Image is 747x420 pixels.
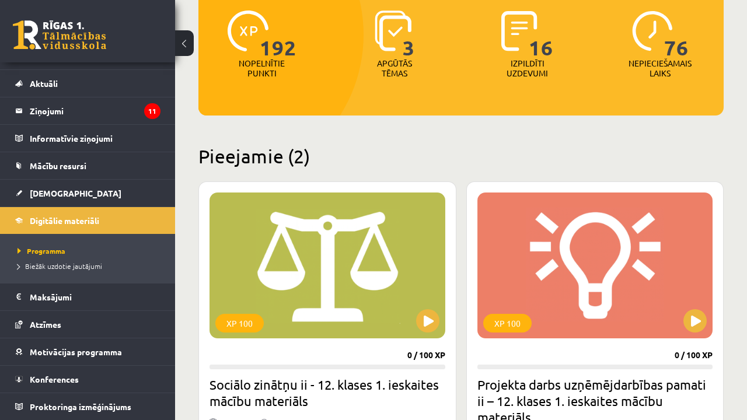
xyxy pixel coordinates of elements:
i: 11 [144,103,160,119]
span: Mācību resursi [30,160,86,171]
p: Nepieciešamais laiks [629,58,692,78]
a: [DEMOGRAPHIC_DATA] [15,180,160,206]
a: Maksājumi [15,283,160,310]
p: Nopelnītie punkti [239,58,285,78]
a: Atzīmes [15,311,160,338]
div: XP 100 [483,314,532,332]
p: Izpildīti uzdevumi [505,58,550,78]
span: 16 [529,10,553,58]
span: 192 [260,10,296,58]
a: Proktoringa izmēģinājums [15,393,160,420]
img: icon-clock-7be60019b62300814b6bd22b8e044499b485619524d84068768e800edab66f18.svg [632,10,673,51]
legend: Ziņojumi [30,97,160,124]
span: Motivācijas programma [30,346,122,357]
p: Apgūtās tēmas [372,58,417,78]
a: Biežāk uzdotie jautājumi [18,261,163,271]
span: Proktoringa izmēģinājums [30,401,131,412]
img: icon-learned-topics-4a711ccc23c960034f471b6e78daf4a3bad4a20eaf4de84257b87e66633f6470.svg [375,10,411,51]
h2: Pieejamie (2) [198,145,724,167]
span: 76 [664,10,689,58]
span: Biežāk uzdotie jautājumi [18,261,102,271]
img: icon-completed-tasks-ad58ae20a441b2904462921112bc710f1caf180af7a3daa7317a5a94f2d26646.svg [501,10,537,51]
div: XP 100 [215,314,264,332]
a: Motivācijas programma [15,338,160,365]
span: Digitālie materiāli [30,215,99,226]
a: Rīgas 1. Tālmācības vidusskola [13,20,106,50]
img: icon-xp-0682a9bc20223a9ccc6f5883a126b849a74cddfe5390d2b41b4391c66f2066e7.svg [228,10,268,51]
legend: Informatīvie ziņojumi [30,125,160,152]
span: Konferences [30,374,79,384]
h2: Sociālo zinātņu ii - 12. klases 1. ieskaites mācību materiāls [210,376,445,409]
span: 3 [403,10,415,58]
span: Atzīmes [30,319,61,330]
a: Digitālie materiāli [15,207,160,234]
a: Mācību resursi [15,152,160,179]
a: Informatīvie ziņojumi [15,125,160,152]
a: Programma [18,246,163,256]
a: Konferences [15,366,160,393]
a: Aktuāli [15,70,160,97]
span: [DEMOGRAPHIC_DATA] [30,188,121,198]
a: Ziņojumi11 [15,97,160,124]
span: Aktuāli [30,78,58,89]
span: Programma [18,246,65,256]
legend: Maksājumi [30,283,160,310]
